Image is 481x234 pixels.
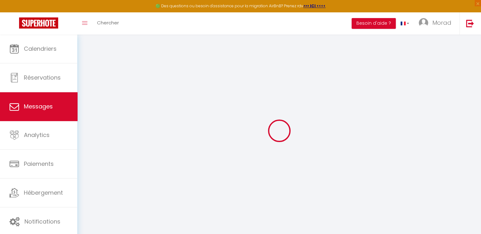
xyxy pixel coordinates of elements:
[352,18,396,29] button: Besoin d'aide ?
[24,45,57,53] span: Calendriers
[24,160,54,168] span: Paiements
[24,218,60,225] span: Notifications
[466,19,474,27] img: logout
[92,12,124,35] a: Chercher
[24,131,50,139] span: Analytics
[24,102,53,110] span: Messages
[419,18,428,28] img: ...
[303,3,326,9] a: >>> ICI <<<<
[97,19,119,26] span: Chercher
[432,19,451,27] span: Morad
[24,189,63,197] span: Hébergement
[19,17,58,29] img: Super Booking
[414,12,459,35] a: ... Morad
[24,74,61,81] span: Réservations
